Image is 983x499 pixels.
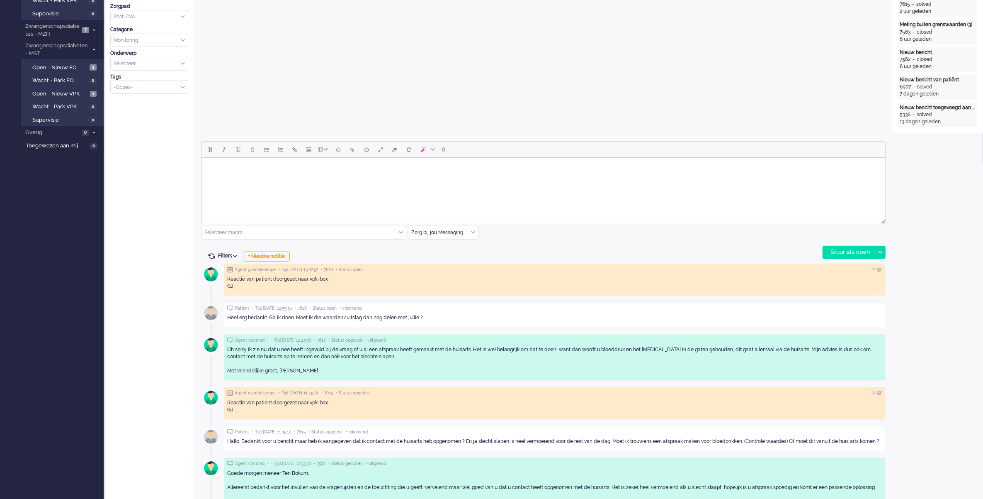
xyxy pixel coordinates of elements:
[110,50,188,57] div: Onderwerp
[201,264,221,285] img: avatar
[32,77,87,85] span: Wacht - Park FO
[201,335,221,355] img: avatar
[321,267,333,273] span: • 7628
[900,104,975,111] div: Nieuw bericht toegevoegd aan gesprek
[24,115,103,124] a: Supervisie 0
[878,216,885,224] div: Resize
[26,142,87,150] span: Toegewezen aan mij
[24,63,103,72] a: Open - Nieuw FO 3
[345,142,359,157] button: Add attachment
[917,29,932,36] div: closed
[336,267,363,273] span: • Status open
[82,130,89,136] span: 0
[331,142,345,157] button: Emoticons
[235,267,276,273] span: Agent gvandekempe
[201,426,221,447] img: avatar
[24,102,103,111] a: Wacht - Park VPK 0
[201,158,885,216] iframe: Rich Text Area
[900,8,975,15] div: 2 uur geleden
[321,390,333,396] span: • 7615
[24,141,104,150] a: Toegewezen aan mij 0
[288,142,302,157] button: Insert/edit link
[917,56,932,63] div: closed
[900,111,910,118] div: 5336
[314,461,325,467] span: • 7562
[227,306,233,311] img: ic_chat_grey.svg
[227,461,233,466] img: ic_chat_grey.svg
[227,314,882,321] div: Heel erg bedankt. Ga ik doen. Moet ik die waarden/uitslag dan nog delen met jullie ?
[110,26,188,33] div: Categorie
[218,253,240,259] span: Filters
[316,142,331,157] button: Table
[340,306,362,311] span: • inkomend
[900,1,910,8] div: 7615
[308,429,343,435] span: • Status opgelost
[314,338,325,343] span: • 7615
[32,10,87,18] span: Supervisie
[900,21,975,28] div: Meting buiten grenswaarden (3)
[252,429,291,435] span: • Tijd [DATE] 11:35:12
[910,29,917,36] div: -
[271,338,311,343] span: • Tijd [DATE] 12:45:38
[302,142,316,157] button: Insert/edit image
[201,458,221,479] img: avatar
[416,142,438,157] button: AI
[201,303,221,323] img: avatar
[110,81,188,94] div: Select Tags
[900,29,910,36] div: 7563
[201,387,221,408] img: avatar
[279,390,318,396] span: • Tijd [DATE] 11:49:21
[374,142,388,157] button: Fullscreen
[245,142,260,157] button: Strikethrough
[227,399,882,413] div: Reactie van patient doorgezet naar vpk-box GJ
[89,117,97,123] span: 0
[82,27,89,33] span: 2
[900,118,975,125] div: 13 dagen geleden
[336,390,370,396] span: • Status opgelost
[900,91,975,98] div: 7 dagen geleden
[24,9,103,18] a: Supervisie 0
[388,142,402,157] button: Clear formatting
[235,461,268,467] span: Agent stanmsc •
[295,306,307,311] span: • 7628
[442,146,445,153] span: 0
[203,142,217,157] button: Bold
[328,461,363,467] span: • Status gesloten
[900,76,975,83] div: Nieuw bericht van patiënt
[310,306,337,311] span: • Status open
[235,338,268,343] span: Agent stanmsc •
[231,142,245,157] button: Underline
[217,142,231,157] button: Italic
[32,103,87,111] span: Wacht - Park VPK
[89,78,97,84] span: 0
[32,116,87,124] span: Supervisie
[260,142,274,157] button: Bullet list
[227,338,233,343] img: ic_chat_grey.svg
[916,1,932,8] div: solved
[900,63,975,70] div: 6 uur geleden
[227,438,882,445] div: Hallo. Bedankt voor u bericht maar heb ik aangegeven dat ik contact met de huisarts heb opgenomen...
[110,3,188,10] div: Zorgpad
[328,338,363,343] span: • Status opgelost
[24,22,80,38] span: Zwangerschapsdiabetes - MZH
[359,142,374,157] button: Delay message
[917,83,932,91] div: solved
[110,73,188,81] div: Tags
[900,36,975,43] div: 6 uur geleden
[24,129,79,137] span: Overig
[90,64,97,71] span: 3
[823,246,875,259] div: Stuur als open
[402,142,416,157] button: Reset content
[90,91,97,97] span: 1
[274,142,288,157] button: Numbered list
[227,429,233,435] img: ic_chat_grey.svg
[911,83,917,91] div: -
[227,390,233,396] img: ic_note_grey.svg
[235,429,249,435] span: Patiënt
[910,1,916,8] div: -
[294,429,306,435] span: • 7615
[89,104,97,110] span: 0
[366,338,386,343] span: • uitgaand
[90,143,97,149] span: 0
[910,111,917,118] div: -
